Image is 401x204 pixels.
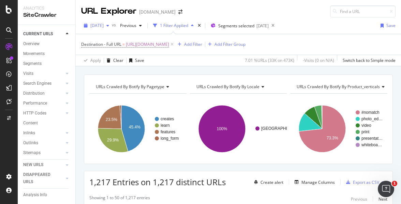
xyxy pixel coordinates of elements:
[23,130,35,137] div: Inlinks
[160,23,188,28] div: 1 Filter Applied
[23,30,64,38] a: CURRENT URLS
[104,55,123,66] button: Clear
[23,139,38,147] div: Outlinks
[195,81,281,92] h4: URLs Crawled By Botify By locale
[23,50,71,57] a: Movements
[23,161,64,168] a: NEW URLS
[117,20,145,31] button: Previous
[196,84,259,90] span: URLs Crawled By Botify By locale
[112,22,117,28] span: vs
[196,22,202,29] div: times
[81,41,121,47] span: Destination - Full URL
[386,23,396,28] div: Save
[340,55,396,66] button: Switch back to Simple mode
[178,10,182,14] div: arrow-right-arrow-left
[23,90,45,97] div: Distribution
[89,99,187,159] svg: A chart.
[122,41,125,47] span: =
[392,181,397,186] span: 1
[261,126,304,131] text: [GEOGRAPHIC_DATA]
[361,130,370,134] text: print
[94,81,180,92] h4: URLs Crawled By Botify By pagetype
[23,120,71,127] a: Content
[23,30,53,38] div: CURRENT URLS
[256,23,269,29] div: [DATE]
[90,23,104,28] span: 2025 Sep. 14th
[126,40,169,49] span: [URL][DOMAIN_NAME]
[361,123,371,128] text: video
[23,149,64,157] a: Sitemaps
[261,179,283,185] div: Create alert
[245,57,294,63] div: 7.01 % URLs ( 33K on 473K )
[23,70,33,77] div: Visits
[292,178,335,186] button: Manage Columns
[330,5,396,17] input: Find a URL
[23,80,64,87] a: Search Engines
[81,5,136,17] div: URL Explorer
[89,176,226,188] span: 1,217 Entries on 1,217 distinct URLs
[106,117,117,122] text: 23.5%
[129,125,140,130] text: 45.4%
[23,149,41,157] div: Sitemaps
[23,11,70,19] div: SiteCrawler
[81,20,112,31] button: [DATE]
[378,20,396,31] button: Save
[327,136,338,140] text: 73.3%
[190,99,287,159] svg: A chart.
[343,57,396,63] div: Switch back to Simple mode
[23,70,64,77] a: Visits
[351,196,367,202] div: Previous
[161,130,175,134] text: features
[113,57,123,63] div: Clear
[378,195,387,203] button: Next
[175,40,202,49] button: Add Filter
[23,100,47,107] div: Performance
[361,117,383,121] text: photo_ed…
[184,41,202,47] div: Add Filter
[361,142,382,147] text: whiteboa…
[361,136,383,141] text: presentat…
[214,41,246,47] div: Add Filter Group
[23,120,38,127] div: Content
[378,196,387,202] div: Next
[23,171,64,186] a: DISAPPEARED URLS
[378,181,394,197] iframe: Intercom live chat
[251,177,283,188] button: Create alert
[139,9,176,15] div: [DOMAIN_NAME]
[218,23,254,29] span: Segments selected
[303,57,334,63] div: - Visits ( 0 on N/A )
[161,123,170,128] text: learn
[23,90,64,97] a: Distribution
[89,195,150,203] div: Showing 1 to 50 of 1,217 entries
[135,57,144,63] div: Save
[117,23,136,28] span: Previous
[96,84,164,90] span: URLs Crawled By Botify By pagetype
[295,81,390,92] h4: URLs Crawled By Botify By product_verticals
[301,179,335,185] div: Manage Columns
[23,80,51,87] div: Search Engines
[23,130,64,137] a: Inlinks
[361,110,380,115] text: #nomatch
[23,110,46,117] div: HTTP Codes
[161,117,174,121] text: creates
[205,40,246,49] button: Add Filter Group
[217,126,227,131] text: 100%
[23,40,71,47] a: Overview
[23,60,71,67] a: Segments
[90,57,101,63] div: Apply
[23,60,42,67] div: Segments
[161,136,179,141] text: long_form
[290,99,387,159] svg: A chart.
[23,50,45,57] div: Movements
[23,191,71,199] a: Analysis Info
[23,139,64,147] a: Outlinks
[208,20,269,31] button: Segments selected[DATE]
[23,161,43,168] div: NEW URLS
[353,179,379,185] div: Export as CSV
[150,20,196,31] button: 1 Filter Applied
[343,177,379,188] button: Export as CSV
[23,171,58,186] div: DISAPPEARED URLS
